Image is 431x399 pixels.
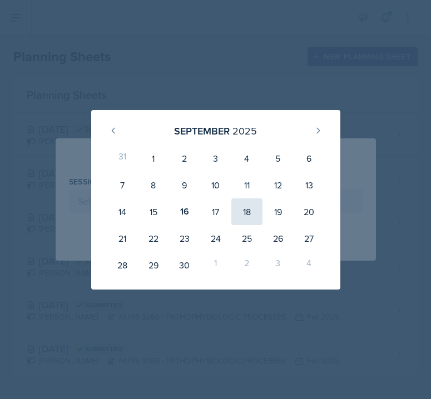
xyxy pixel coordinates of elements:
[294,145,325,172] div: 6
[294,252,325,278] div: 4
[262,225,294,252] div: 26
[169,145,200,172] div: 2
[231,145,262,172] div: 4
[262,252,294,278] div: 3
[200,252,231,278] div: 1
[200,225,231,252] div: 24
[174,123,230,138] div: September
[294,225,325,252] div: 27
[232,123,257,138] div: 2025
[107,252,138,278] div: 28
[138,145,169,172] div: 1
[138,252,169,278] div: 29
[169,252,200,278] div: 30
[262,172,294,198] div: 12
[200,198,231,225] div: 17
[107,172,138,198] div: 7
[231,198,262,225] div: 18
[200,145,231,172] div: 3
[231,225,262,252] div: 25
[107,198,138,225] div: 14
[294,172,325,198] div: 13
[200,172,231,198] div: 10
[262,145,294,172] div: 5
[262,198,294,225] div: 19
[169,172,200,198] div: 9
[294,198,325,225] div: 20
[169,225,200,252] div: 23
[138,225,169,252] div: 22
[107,145,138,172] div: 31
[138,172,169,198] div: 8
[138,198,169,225] div: 15
[107,225,138,252] div: 21
[169,198,200,225] div: 16
[231,172,262,198] div: 11
[231,252,262,278] div: 2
